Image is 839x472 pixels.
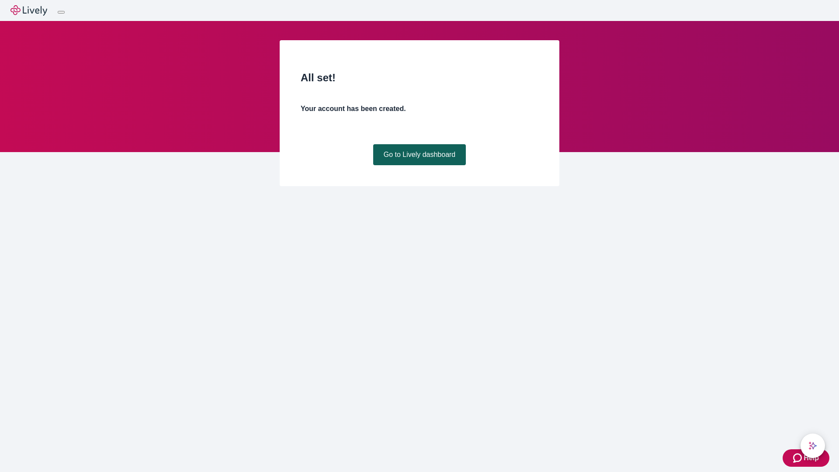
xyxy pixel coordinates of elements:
svg: Zendesk support icon [793,453,804,463]
button: chat [801,434,825,458]
svg: Lively AI Assistant [808,441,817,450]
img: Lively [10,5,47,16]
h2: All set! [301,70,538,86]
span: Help [804,453,819,463]
a: Go to Lively dashboard [373,144,466,165]
h4: Your account has been created. [301,104,538,114]
button: Log out [58,11,65,14]
button: Zendesk support iconHelp [783,449,829,467]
